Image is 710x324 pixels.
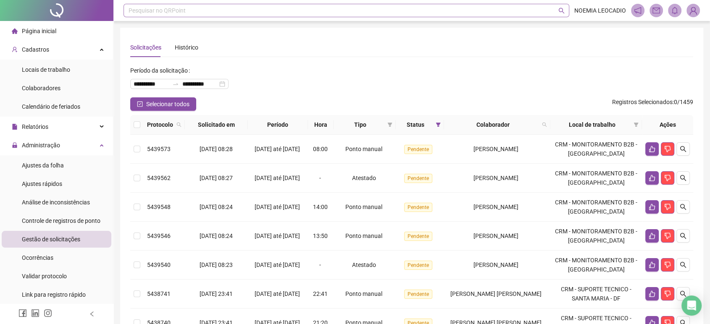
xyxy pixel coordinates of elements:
[313,233,327,239] span: 13:50
[436,122,441,127] span: filter
[404,232,432,241] span: Pendente
[680,261,686,268] span: search
[147,146,171,152] span: 5439573
[255,146,300,152] span: [DATE] até [DATE]
[473,233,518,239] span: [PERSON_NAME]
[550,222,642,251] td: CRM - MONITORAMENTO B2B - [GEOGRAPHIC_DATA]
[255,175,300,181] span: [DATE] até [DATE]
[352,261,376,268] span: Atestado
[31,309,39,317] span: linkedin
[22,291,86,298] span: Link para registro rápido
[649,204,655,210] span: like
[680,204,686,210] span: search
[175,43,198,52] div: Histórico
[664,290,671,297] span: dislike
[632,118,640,131] span: filter
[22,254,53,261] span: Ocorrências
[22,273,67,280] span: Validar protocolo
[664,233,671,239] span: dislike
[473,175,518,181] span: [PERSON_NAME]
[386,118,394,131] span: filter
[687,4,699,17] img: 89156
[404,174,432,183] span: Pendente
[89,311,95,317] span: left
[147,233,171,239] span: 5439546
[147,204,171,210] span: 5439548
[12,124,18,130] span: file
[550,164,642,193] td: CRM - MONITORAMENTO B2B - [GEOGRAPHIC_DATA]
[22,28,56,34] span: Página inicial
[652,7,660,14] span: mail
[645,120,690,129] div: Ações
[200,261,233,268] span: [DATE] 08:23
[22,66,70,73] span: Locais de trabalho
[664,146,671,152] span: dislike
[200,204,233,210] span: [DATE] 08:24
[540,118,549,131] span: search
[550,193,642,222] td: CRM - MONITORAMENTO B2B - [GEOGRAPHIC_DATA]
[147,261,171,268] span: 5439540
[473,261,518,268] span: [PERSON_NAME]
[313,146,327,152] span: 08:00
[634,122,639,127] span: filter
[200,233,233,239] span: [DATE] 08:24
[664,204,671,210] span: dislike
[147,175,171,181] span: 5439562
[308,115,334,135] th: Hora
[404,145,432,154] span: Pendente
[22,46,49,53] span: Cadastros
[175,118,183,131] span: search
[22,236,80,243] span: Gestão de solicitações
[404,261,432,270] span: Pendente
[550,251,642,280] td: CRM - MONITORAMENTO B2B - [GEOGRAPHIC_DATA]
[130,43,161,52] div: Solicitações
[255,204,300,210] span: [DATE] até [DATE]
[255,261,300,268] span: [DATE] até [DATE]
[612,99,673,105] span: Registros Selecionados
[680,146,686,152] span: search
[664,175,671,181] span: dislike
[12,47,18,52] span: user-add
[22,199,90,206] span: Análise de inconsistências
[319,175,321,181] span: -
[248,115,308,135] th: Período
[634,7,642,14] span: notification
[387,122,392,127] span: filter
[574,6,626,15] span: NOEMIA LEOCADIO
[255,290,300,297] span: [DATE] até [DATE]
[313,290,327,297] span: 22:41
[200,175,233,181] span: [DATE] 08:27
[44,309,52,317] span: instagram
[473,146,518,152] span: [PERSON_NAME]
[681,295,702,316] div: Open Intercom Messenger
[146,99,189,109] span: Selecionar todos
[649,261,655,268] span: like
[434,118,442,131] span: filter
[404,203,432,212] span: Pendente
[664,261,671,268] span: dislike
[22,123,48,130] span: Relatórios
[680,233,686,239] span: search
[18,309,27,317] span: facebook
[12,142,18,148] span: lock
[200,290,233,297] span: [DATE] 23:41
[313,204,327,210] span: 14:00
[649,175,655,181] span: like
[176,122,181,127] span: search
[558,8,565,14] span: search
[345,204,382,210] span: Ponto manual
[345,146,382,152] span: Ponto manual
[450,290,542,297] span: [PERSON_NAME] [PERSON_NAME]
[680,175,686,181] span: search
[542,122,547,127] span: search
[22,180,62,187] span: Ajustes rápidos
[172,81,179,87] span: to
[649,290,655,297] span: like
[680,290,686,297] span: search
[185,115,248,135] th: Solicitado em
[473,204,518,210] span: [PERSON_NAME]
[649,146,655,152] span: like
[550,280,642,308] td: CRM - SUPORTE TECNICO - SANTA MARIA - DF
[22,85,60,91] span: Colaboradores
[345,233,382,239] span: Ponto manual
